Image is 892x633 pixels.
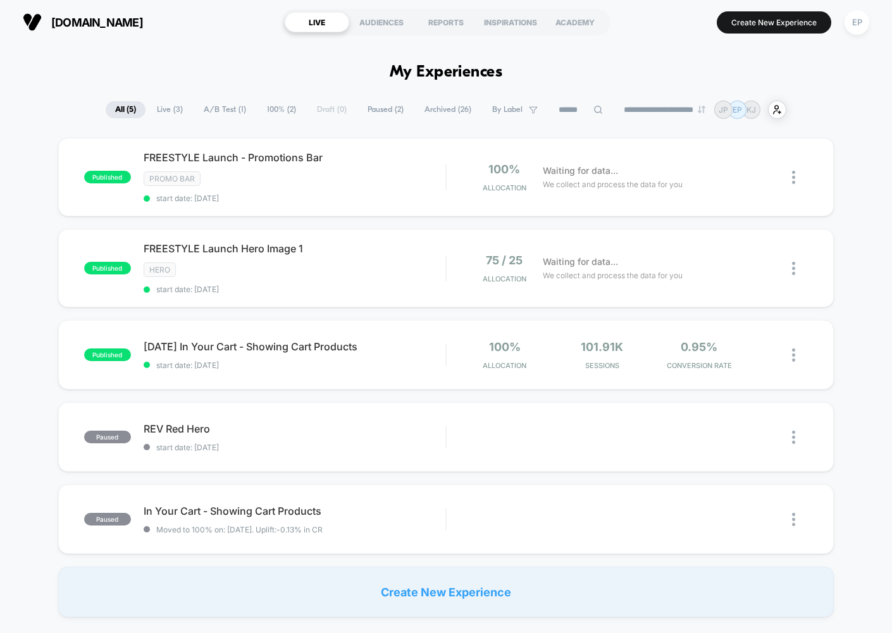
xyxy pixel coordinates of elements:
img: close [792,262,795,275]
span: published [84,171,131,183]
span: By Label [492,105,523,114]
span: 0.95% [681,340,717,353]
span: Archived ( 26 ) [415,101,481,118]
span: Sessions [557,361,648,370]
span: paused [84,513,131,525]
span: In Your Cart - Showing Cart Products [144,505,446,517]
span: FREESTYLE Launch Hero Image 1 [144,242,446,255]
p: JP [719,105,728,114]
span: start date: [DATE] [144,285,446,294]
button: [DOMAIN_NAME] [19,12,147,32]
span: Allocation [483,361,526,370]
img: Visually logo [23,13,42,32]
img: close [792,431,795,444]
span: Allocation [483,274,526,283]
span: FREESTYLE Launch - Promotions Bar [144,151,446,164]
span: 100% [489,340,521,353]
span: [DATE] In Your Cart - Showing Cart Products [144,340,446,353]
img: end [698,106,705,113]
h1: My Experiences [390,63,503,82]
span: published [84,262,131,274]
span: 100% ( 2 ) [257,101,306,118]
span: Live ( 3 ) [147,101,192,118]
span: Moved to 100% on: [DATE] . Uplift: -0.13% in CR [156,525,323,534]
span: Paused ( 2 ) [358,101,413,118]
div: LIVE [285,12,349,32]
div: ACADEMY [543,12,607,32]
span: published [84,348,131,361]
span: REV Red Hero [144,422,446,435]
div: EP [845,10,869,35]
span: start date: [DATE] [144,443,446,452]
span: Waiting for data... [543,164,618,178]
span: start date: [DATE] [144,194,446,203]
span: HERO [144,262,176,277]
span: Allocation [483,183,526,192]
p: EP [733,105,742,114]
span: Waiting for data... [543,255,618,269]
span: start date: [DATE] [144,360,446,370]
span: 100% [488,163,520,176]
button: EP [841,9,873,35]
button: Create New Experience [717,11,831,34]
span: paused [84,431,131,443]
img: close [792,513,795,526]
span: 101.91k [581,340,623,353]
div: INSPIRATIONS [478,12,543,32]
span: 75 / 25 [486,254,523,267]
span: All ( 5 ) [106,101,146,118]
div: AUDIENCES [349,12,414,32]
div: REPORTS [414,12,478,32]
span: We collect and process the data for you [543,178,683,190]
span: We collect and process the data for you [543,269,683,281]
img: close [792,348,795,362]
span: [DOMAIN_NAME] [51,16,143,29]
img: close [792,171,795,184]
div: Create New Experience [58,567,834,617]
span: A/B Test ( 1 ) [194,101,256,118]
span: Promo Bar [144,171,201,186]
span: CONVERSION RATE [654,361,745,370]
p: KJ [746,105,756,114]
